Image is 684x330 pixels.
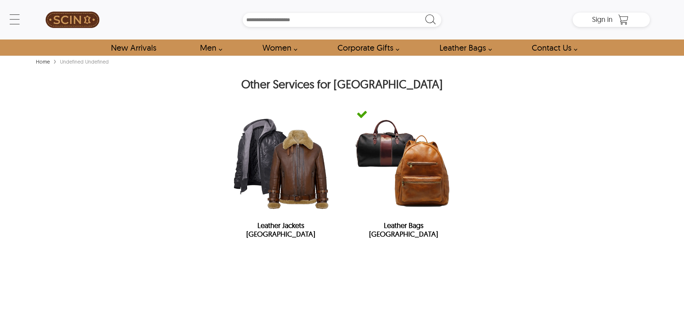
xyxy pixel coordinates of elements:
a: Home [34,59,52,65]
a: Shopping Cart [616,14,631,25]
img: SCIN [46,4,99,36]
a: SCIN [34,4,111,36]
img: green-tick-icon [357,109,367,120]
h2: Other Services for [GEOGRAPHIC_DATA] [34,77,650,94]
a: Leather JacketsLeather Jackets [GEOGRAPHIC_DATA] [219,102,342,249]
span: Sign in [592,15,613,24]
span: › [53,55,56,67]
img: Leather Bags [349,109,458,218]
div: undefined undefined [58,58,111,65]
img: Leather Jackets [227,109,335,218]
a: green-tick-iconLeather BagsLeather Bags [GEOGRAPHIC_DATA] [342,102,465,249]
a: Sign in [592,17,613,23]
a: contact-us [524,39,581,56]
h2: Leather Jackets [GEOGRAPHIC_DATA] [227,221,335,242]
a: shop men's leather jackets [192,39,226,56]
a: Shop Leather Bags [431,39,496,56]
a: Shop New Arrivals [103,39,164,56]
a: Shop Women Leather Jackets [254,39,301,56]
h2: Leather Bags [GEOGRAPHIC_DATA] [349,221,458,242]
a: Shop Leather Corporate Gifts [329,39,403,56]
